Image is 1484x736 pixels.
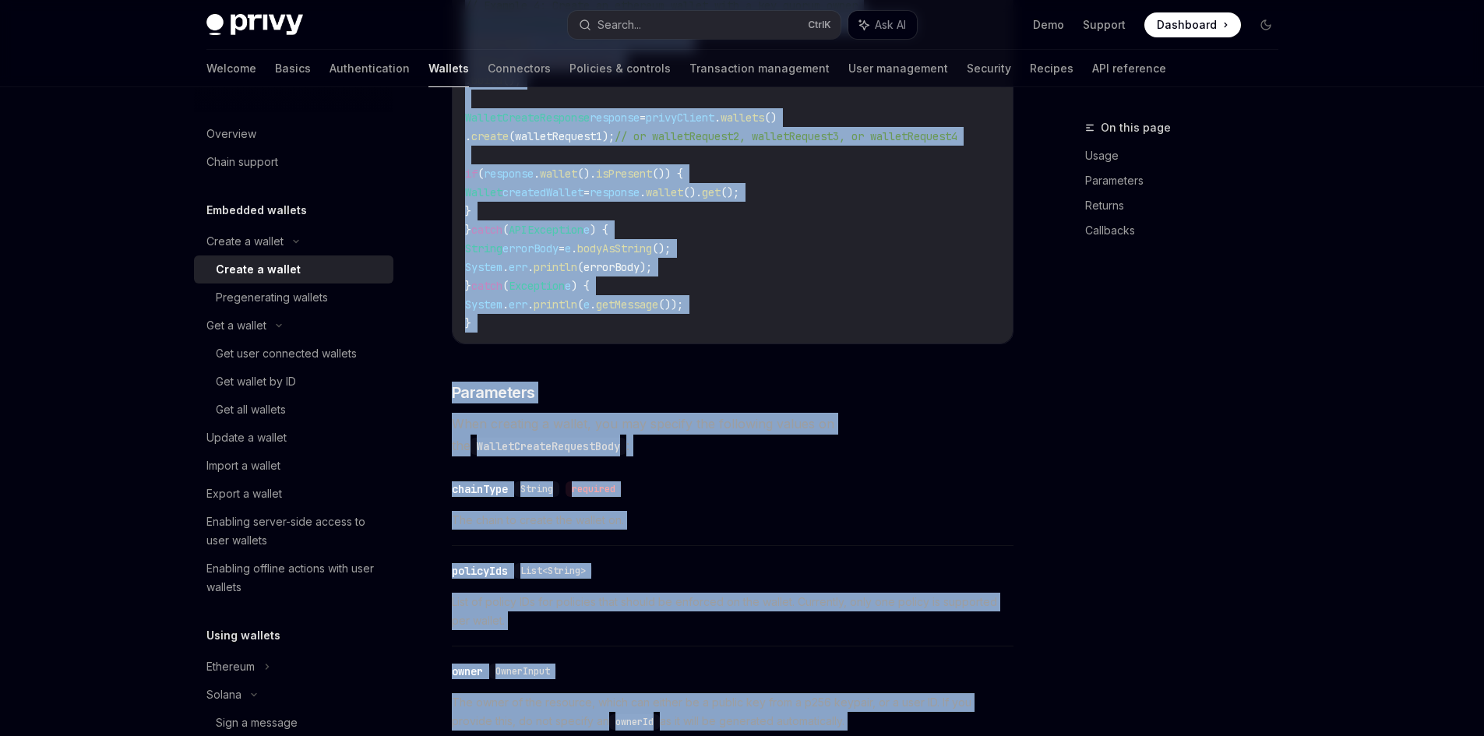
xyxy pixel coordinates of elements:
[216,713,298,732] div: Sign a message
[568,11,841,39] button: Search...CtrlK
[488,50,551,87] a: Connectors
[495,665,550,678] span: OwnerInput
[216,344,357,363] div: Get user connected wallets
[721,185,739,199] span: ();
[471,438,626,455] code: WalletCreateRequestBody
[502,279,509,293] span: (
[509,129,615,143] span: (walletRequest1);
[1144,12,1241,37] a: Dashboard
[452,693,1013,731] span: The owner of the resource, which can either be a public key from a p256 keypair, or a user ID. If...
[206,232,284,251] div: Create a wallet
[275,50,311,87] a: Basics
[471,279,502,293] span: catch
[206,685,241,704] div: Solana
[652,167,683,181] span: ()) {
[452,481,508,497] div: chainType
[702,185,721,199] span: get
[764,111,777,125] span: ()
[206,125,256,143] div: Overview
[206,626,280,645] h5: Using wallets
[848,50,948,87] a: User management
[1157,17,1217,33] span: Dashboard
[509,260,527,274] span: err
[646,111,714,125] span: privyClient
[452,664,483,679] div: owner
[683,185,702,199] span: ().
[216,260,301,279] div: Create a wallet
[1085,193,1291,218] a: Returns
[596,167,652,181] span: isPresent
[571,279,590,293] span: ) {
[465,129,471,143] span: .
[216,400,286,419] div: Get all wallets
[534,260,577,274] span: println
[484,167,534,181] span: response
[646,185,683,199] span: wallet
[452,563,508,579] div: policyIds
[590,298,596,312] span: .
[465,204,471,218] span: }
[465,241,502,255] span: String
[640,185,646,199] span: .
[577,260,652,274] span: (errorBody);
[206,201,307,220] h5: Embedded wallets
[465,167,478,181] span: if
[194,424,393,452] a: Update a wallet
[452,593,1013,630] span: List of policy IDs for policies that should be enforced on the wallet. Currently, only one policy...
[206,657,255,676] div: Ethereum
[577,167,596,181] span: ().
[577,241,652,255] span: bodyAsString
[520,565,586,577] span: List<String>
[452,413,1013,456] span: When creating a wallet, you may specify the following values on the :
[216,288,328,307] div: Pregenerating wallets
[465,260,502,274] span: System
[520,483,553,495] span: String
[194,255,393,283] a: Create a wallet
[465,223,471,237] span: }
[509,279,565,293] span: Exception
[527,260,534,274] span: .
[571,241,577,255] span: .
[1085,218,1291,243] a: Callbacks
[1083,17,1126,33] a: Support
[577,298,583,312] span: (
[1030,50,1073,87] a: Recipes
[502,185,583,199] span: createdWallet
[652,241,671,255] span: ();
[509,223,583,237] span: APIException
[330,50,410,87] a: Authentication
[566,481,622,497] div: required
[808,19,831,31] span: Ctrl K
[583,185,590,199] span: =
[452,511,1013,530] span: The chain to create the wallet on.
[967,50,1011,87] a: Security
[502,223,509,237] span: (
[194,452,393,480] a: Import a wallet
[206,456,280,475] div: Import a wallet
[689,50,830,87] a: Transaction management
[590,185,640,199] span: response
[569,50,671,87] a: Policies & controls
[452,382,535,403] span: Parameters
[194,148,393,176] a: Chain support
[615,129,957,143] span: // or walletRequest2, walletRequest3, or walletRequest4
[597,16,641,34] div: Search...
[206,512,384,550] div: Enabling server-side access to user wallets
[478,167,484,181] span: (
[527,298,534,312] span: .
[596,298,658,312] span: getMessage
[206,559,384,597] div: Enabling offline actions with user wallets
[502,241,559,255] span: errorBody
[1033,17,1064,33] a: Demo
[1092,50,1166,87] a: API reference
[1085,143,1291,168] a: Usage
[194,283,393,312] a: Pregenerating wallets
[565,241,571,255] span: e
[471,129,509,143] span: create
[428,50,469,87] a: Wallets
[206,484,282,503] div: Export a wallet
[1253,12,1278,37] button: Toggle dark mode
[583,298,590,312] span: e
[216,372,296,391] div: Get wallet by ID
[194,555,393,601] a: Enabling offline actions with user wallets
